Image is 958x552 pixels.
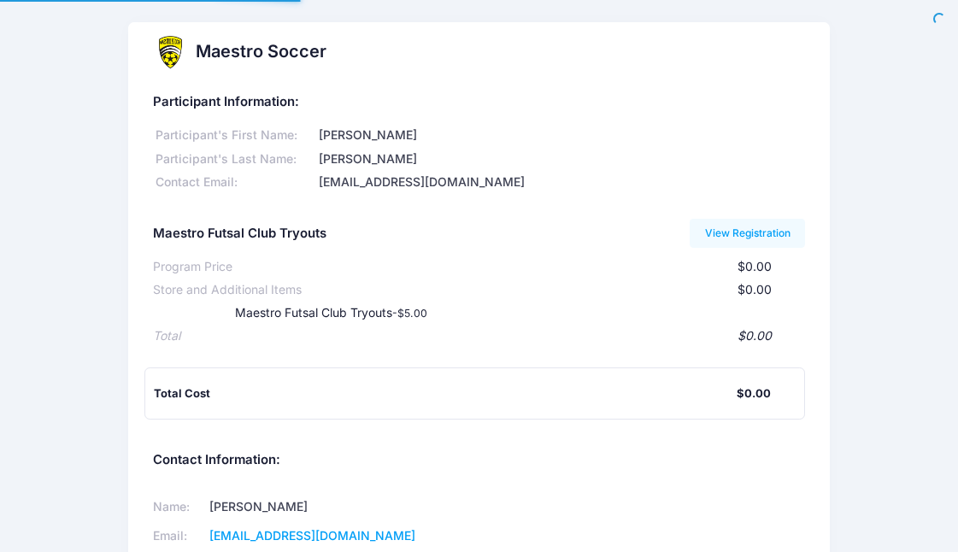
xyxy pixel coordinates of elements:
span: $0.00 [738,259,772,273]
div: Maestro Futsal Club Tryouts [201,304,591,322]
div: $0.00 [737,385,771,402]
div: [PERSON_NAME] [316,150,805,168]
small: -$5.00 [392,307,427,320]
h5: Maestro Futsal Club Tryouts [153,226,326,242]
h5: Participant Information: [153,95,805,110]
div: Total Cost [154,385,737,402]
div: Store and Additional Items [153,281,302,299]
div: Contact Email: [153,173,316,191]
a: [EMAIL_ADDRESS][DOMAIN_NAME] [209,528,415,543]
td: Name: [153,493,203,522]
div: Program Price [153,258,232,276]
div: Total [153,327,180,345]
h2: Maestro Soccer [196,42,326,62]
div: Participant's First Name: [153,126,316,144]
h5: Contact Information: [153,453,805,468]
td: Email: [153,522,203,551]
a: View Registration [690,219,805,248]
div: Participant's Last Name: [153,150,316,168]
div: [EMAIL_ADDRESS][DOMAIN_NAME] [316,173,805,191]
div: $0.00 [180,327,772,345]
div: [PERSON_NAME] [316,126,805,144]
div: $0.00 [302,281,772,299]
td: [PERSON_NAME] [203,493,456,522]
